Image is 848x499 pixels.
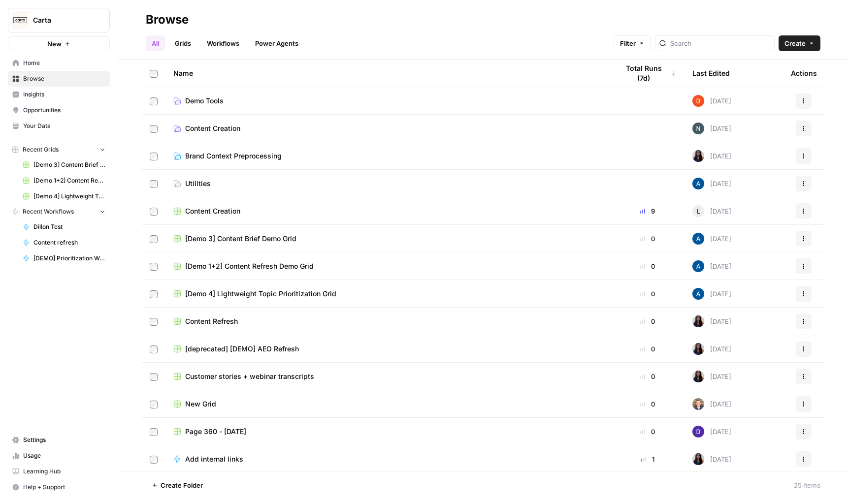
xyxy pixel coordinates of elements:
div: 0 [619,344,677,354]
span: [Demo 3] Content Brief Demo Grid [33,160,105,169]
img: rox323kbkgutb4wcij4krxobkpon [692,343,704,355]
a: Content Creation [173,124,603,133]
span: Filter [620,38,636,48]
img: rox323kbkgutb4wcij4krxobkpon [692,453,704,465]
a: Utilities [173,179,603,188]
a: Browse [8,71,110,87]
a: Usage [8,448,110,464]
span: Recent Grids [23,145,59,154]
span: Brand Context Preprocessing [185,151,282,161]
span: Your Data [23,122,105,130]
img: mfx9qxiwvwbk9y2m949wqpoopau8 [692,123,704,134]
span: Insights [23,90,105,99]
span: Content Creation [185,124,240,133]
span: Usage [23,451,105,460]
a: Insights [8,87,110,102]
a: Learning Hub [8,464,110,479]
input: Search [670,38,770,48]
div: Total Runs (7d) [619,60,677,87]
button: Create Folder [146,477,209,493]
img: 50s1itr6iuawd1zoxsc8bt0iyxwq [692,398,704,410]
a: Content refresh [18,235,110,250]
a: Grids [169,35,197,51]
span: Customer stories + webinar transcripts [185,372,314,381]
div: [DATE] [692,453,731,465]
a: Page 360 - [DATE] [173,427,603,437]
div: 0 [619,289,677,299]
span: [deprecated] [DEMO] AEO Refresh [185,344,299,354]
a: Dillon Test [18,219,110,235]
button: Recent Workflows [8,204,110,219]
a: New Grid [173,399,603,409]
a: Your Data [8,118,110,134]
a: [DEMO] Prioritization Workflow for creation [18,250,110,266]
img: 6clbhjv5t98vtpq4yyt91utag0vy [692,426,704,437]
span: L [697,206,700,216]
div: 0 [619,234,677,244]
button: Filter [614,35,651,51]
button: Recent Grids [8,142,110,157]
a: Content Creation [173,206,603,216]
a: [deprecated] [DEMO] AEO Refresh [173,344,603,354]
span: [Demo 3] Content Brief Demo Grid [185,234,296,244]
span: [Demo 1+2] Content Refresh Demo Grid [33,176,105,185]
div: [DATE] [692,95,731,107]
div: Last Edited [692,60,730,87]
span: Carta [33,15,93,25]
span: Content Creation [185,206,240,216]
span: Content Refresh [185,316,238,326]
div: Actions [791,60,817,87]
div: 0 [619,399,677,409]
a: Opportunities [8,102,110,118]
div: 0 [619,316,677,326]
div: 0 [619,427,677,437]
img: he81ibor8lsei4p3qvg4ugbvimgp [692,233,704,245]
img: rox323kbkgutb4wcij4krxobkpon [692,315,704,327]
button: Help + Support [8,479,110,495]
a: Demo Tools [173,96,603,106]
span: Create Folder [161,480,203,490]
div: [DATE] [692,315,731,327]
a: [Demo 4] Lightweight Topic Prioritization Grid [173,289,603,299]
span: Home [23,59,105,67]
div: [DATE] [692,426,731,437]
div: Name [173,60,603,87]
a: [Demo 3] Content Brief Demo Grid [173,234,603,244]
span: Content refresh [33,238,105,247]
img: 8e1kl30e504tbu4klt84v0xbx9a2 [692,95,704,107]
div: [DATE] [692,150,731,162]
span: Settings [23,436,105,444]
a: [Demo 3] Content Brief Demo Grid [18,157,110,173]
span: Add internal links [185,454,243,464]
span: [Demo 4] Lightweight Topic Prioritization Grid [33,192,105,201]
div: [DATE] [692,288,731,300]
span: Dillon Test [33,222,105,231]
span: Create [784,38,806,48]
span: Opportunities [23,106,105,115]
span: New [47,39,62,49]
a: Power Agents [249,35,304,51]
img: he81ibor8lsei4p3qvg4ugbvimgp [692,288,704,300]
div: 0 [619,372,677,381]
span: Help + Support [23,483,105,492]
button: Create [779,35,820,51]
div: 1 [619,454,677,464]
div: [DATE] [692,398,731,410]
div: [DATE] [692,123,731,134]
a: Settings [8,432,110,448]
div: 0 [619,261,677,271]
img: Carta Logo [11,11,29,29]
div: 25 Items [794,480,820,490]
span: Learning Hub [23,467,105,476]
a: All [146,35,165,51]
div: 9 [619,206,677,216]
div: [DATE] [692,343,731,355]
span: Browse [23,74,105,83]
a: Content Refresh [173,316,603,326]
button: Workspace: Carta [8,8,110,32]
div: Browse [146,12,189,28]
span: [Demo 4] Lightweight Topic Prioritization Grid [185,289,336,299]
img: rox323kbkgutb4wcij4krxobkpon [692,150,704,162]
div: [DATE] [692,260,731,272]
a: Customer stories + webinar transcripts [173,372,603,381]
